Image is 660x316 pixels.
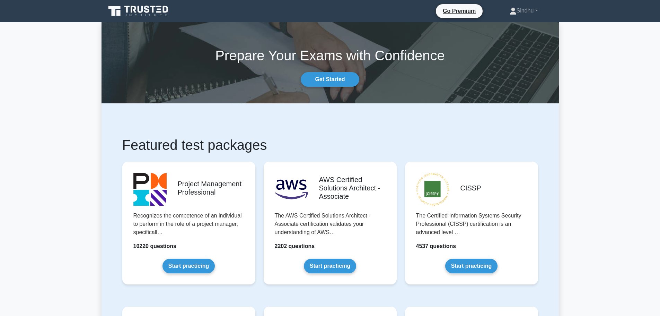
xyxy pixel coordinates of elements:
[445,259,498,273] a: Start practicing
[102,47,559,64] h1: Prepare Your Exams with Confidence
[122,137,538,153] h1: Featured test packages
[439,7,480,15] a: Go Premium
[162,259,215,273] a: Start practicing
[304,259,356,273] a: Start practicing
[493,4,555,18] a: Sindhu
[301,72,359,87] a: Get Started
